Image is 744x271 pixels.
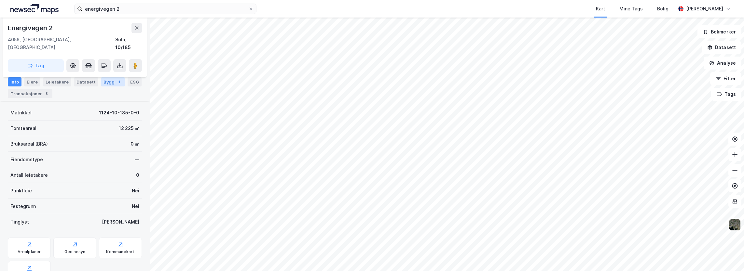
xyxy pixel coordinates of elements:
div: Bruksareal (BRA) [10,140,48,148]
button: Tags [711,88,741,101]
div: Mine Tags [619,5,643,13]
div: 0 [136,171,139,179]
div: Bygg [101,77,125,86]
div: Eiere [24,77,40,86]
button: Filter [710,72,741,85]
div: Geoinnsyn [64,249,86,254]
div: 8 [43,90,50,97]
div: Info [8,77,21,86]
div: [PERSON_NAME] [102,218,139,226]
div: 0 ㎡ [131,140,139,148]
div: Eiendomstype [10,156,43,163]
button: Analyse [704,57,741,70]
input: Søk på adresse, matrikkel, gårdeiere, leietakere eller personer [82,4,248,14]
div: 12 225 ㎡ [119,124,139,132]
button: Bokmerker [697,25,741,38]
div: Punktleie [10,187,32,195]
div: 1124-10-185-0-0 [99,109,139,117]
div: Sola, 10/185 [115,36,142,51]
div: Leietakere [43,77,71,86]
div: Festegrunn [10,202,36,210]
div: Energivegen 2 [8,23,54,33]
iframe: Chat Widget [711,240,744,271]
div: Nei [132,202,139,210]
div: ESG [128,77,142,86]
img: logo.a4113a55bc3d86da70a041830d287a7e.svg [10,4,59,14]
div: Tomteareal [10,124,36,132]
button: Tag [8,59,64,72]
button: Datasett [702,41,741,54]
div: Datasett [74,77,98,86]
div: Matrikkel [10,109,32,117]
div: Nei [132,187,139,195]
div: [PERSON_NAME] [686,5,723,13]
img: 9k= [729,219,741,231]
div: Kommunekart [106,249,134,254]
div: Bolig [657,5,668,13]
div: 4056, [GEOGRAPHIC_DATA], [GEOGRAPHIC_DATA] [8,36,115,51]
div: Transaksjoner [8,89,52,98]
div: Kontrollprogram for chat [711,240,744,271]
div: Arealplaner [18,249,41,254]
div: — [135,156,139,163]
div: Kart [596,5,605,13]
div: Antall leietakere [10,171,48,179]
div: Tinglyst [10,218,29,226]
div: 1 [116,79,122,85]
